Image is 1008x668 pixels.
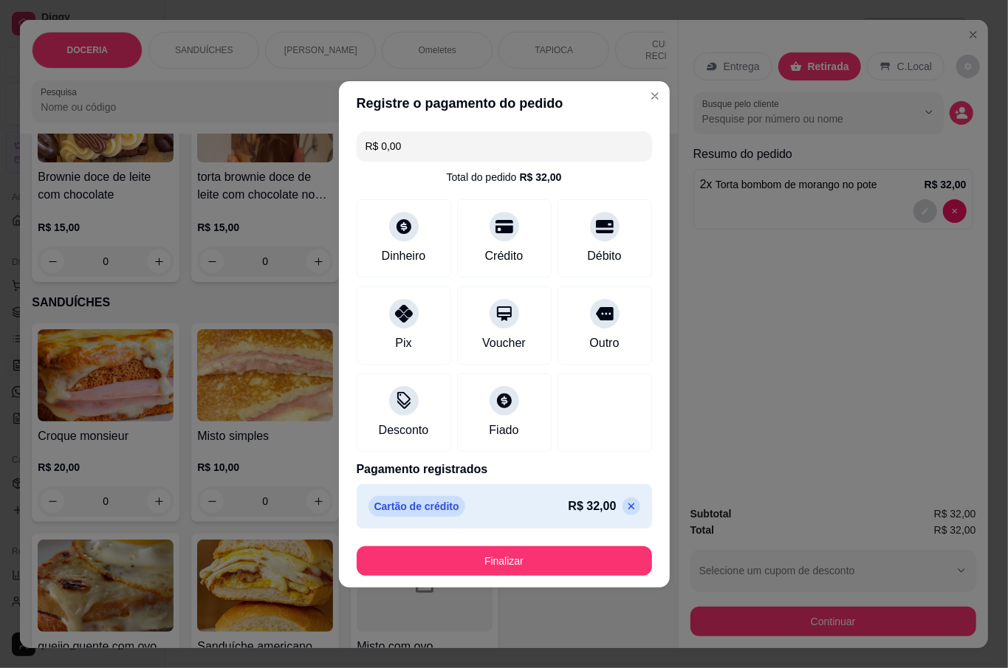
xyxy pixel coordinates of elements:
div: Voucher [482,334,526,352]
div: Pix [395,334,411,352]
p: Cartão de crédito [368,496,465,517]
div: Desconto [379,421,429,439]
button: Close [643,84,667,108]
div: Dinheiro [382,247,426,265]
p: R$ 32,00 [569,497,617,515]
div: Total do pedido [447,170,562,185]
div: Crédito [485,247,524,265]
button: Finalizar [357,546,652,576]
div: Fiado [489,421,518,439]
div: R$ 32,00 [520,170,562,185]
input: Ex.: hambúrguer de cordeiro [366,131,643,161]
p: Pagamento registrados [357,461,652,478]
header: Registre o pagamento do pedido [339,81,670,125]
div: Débito [587,247,621,265]
div: Outro [589,334,619,352]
